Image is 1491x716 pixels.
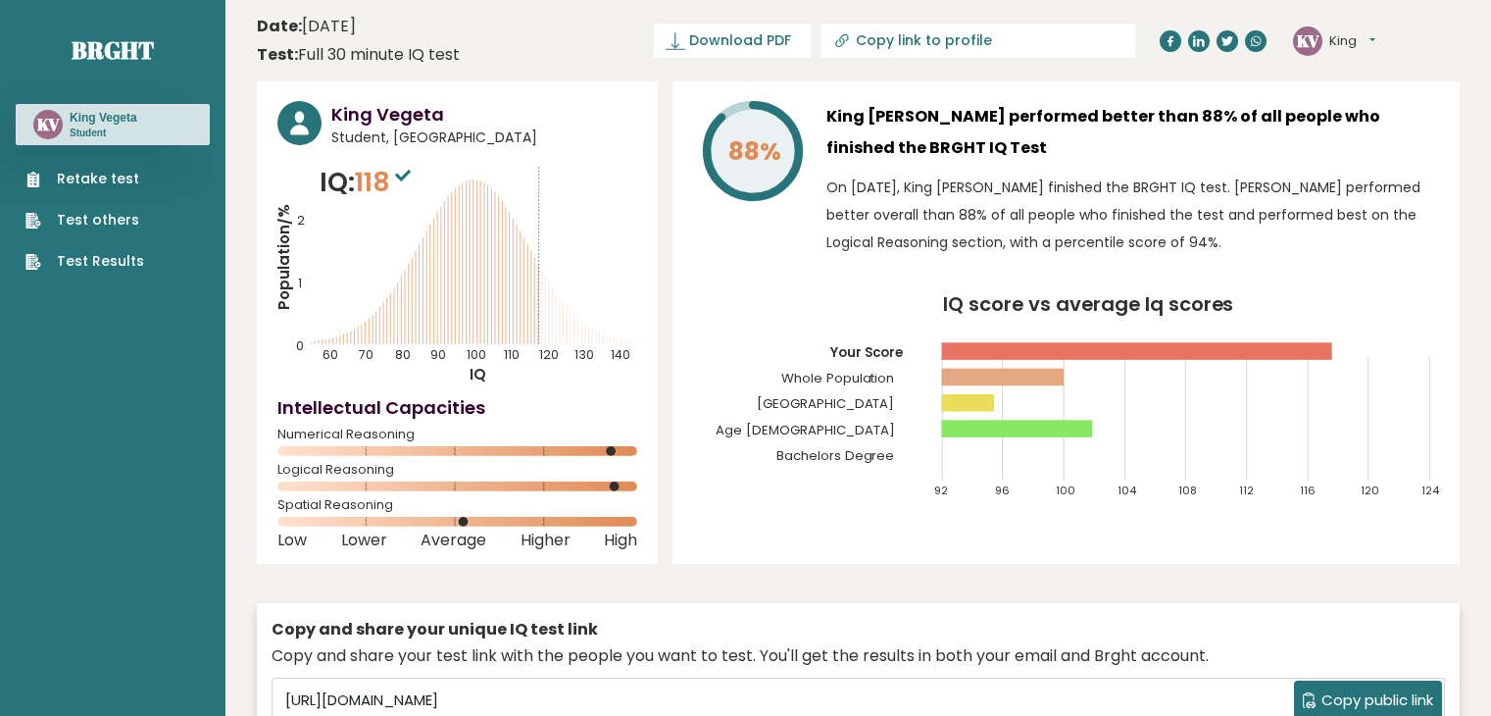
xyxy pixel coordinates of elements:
[272,644,1445,668] div: Copy and share your test link with the people you want to test. You'll get the results in both yo...
[257,43,460,67] div: Full 30 minute IQ test
[1362,483,1380,498] tspan: 120
[1300,483,1316,498] tspan: 116
[781,369,895,387] tspan: Whole Population
[1321,690,1433,712] span: Copy public link
[320,163,416,202] p: IQ:
[395,346,411,363] tspan: 80
[277,394,637,421] h4: Intellectual Capacities
[757,394,895,413] tspan: [GEOGRAPHIC_DATA]
[298,275,302,291] tspan: 1
[521,537,571,544] span: Higher
[1057,483,1076,498] tspan: 100
[1118,483,1137,498] tspan: 104
[273,204,294,310] tspan: Population/%
[1422,483,1441,498] tspan: 124
[430,346,446,363] tspan: 90
[359,346,373,363] tspan: 70
[654,24,811,58] a: Download PDF
[1239,483,1254,498] tspan: 112
[257,15,356,38] time: [DATE]
[611,346,630,363] tspan: 140
[341,537,387,544] span: Lower
[574,346,594,363] tspan: 130
[728,134,781,169] tspan: 88%
[943,290,1234,318] tspan: IQ score vs average Iq scores
[504,346,520,363] tspan: 110
[689,30,791,51] span: Download PDF
[25,210,144,230] a: Test others
[37,113,60,135] text: KV
[826,101,1439,164] h3: King [PERSON_NAME] performed better than 88% of all people who finished the BRGHT IQ Test
[1329,31,1375,51] button: King
[467,346,486,363] tspan: 100
[272,618,1445,641] div: Copy and share your unique IQ test link
[355,164,416,200] span: 118
[277,501,637,509] span: Spatial Reasoning
[323,346,339,363] tspan: 60
[277,431,637,438] span: Numerical Reasoning
[296,337,304,354] tspan: 0
[331,128,637,148] span: Student, [GEOGRAPHIC_DATA]
[297,212,305,229] tspan: 2
[470,364,486,384] tspan: IQ
[277,537,307,544] span: Low
[995,483,1010,498] tspan: 96
[72,34,154,66] a: Brght
[257,15,302,37] b: Date:
[70,127,137,140] p: Student
[1297,28,1319,51] text: KV
[1178,483,1197,498] tspan: 108
[331,101,637,128] h3: King Vegeta
[826,174,1439,256] p: On [DATE], King [PERSON_NAME] finished the BRGHT IQ test. [PERSON_NAME] performed better overall ...
[421,537,486,544] span: Average
[776,446,895,465] tspan: Bachelors Degree
[539,346,559,363] tspan: 120
[716,421,895,439] tspan: Age [DEMOGRAPHIC_DATA]
[604,537,637,544] span: High
[25,251,144,272] a: Test Results
[25,169,144,189] a: Retake test
[70,110,137,126] h3: King Vegeta
[829,343,904,362] tspan: Your Score
[257,43,298,66] b: Test:
[277,466,637,474] span: Logical Reasoning
[934,483,948,498] tspan: 92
